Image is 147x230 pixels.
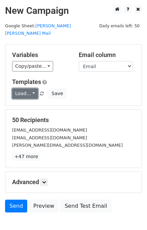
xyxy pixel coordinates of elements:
[48,88,66,99] button: Save
[5,5,142,17] h2: New Campaign
[97,23,142,28] a: Daily emails left: 50
[29,200,59,212] a: Preview
[12,178,135,186] h5: Advanced
[60,200,111,212] a: Send Test Email
[12,116,135,124] h5: 50 Recipients
[12,61,53,71] a: Copy/paste...
[79,51,135,59] h5: Email column
[5,23,71,36] a: [PERSON_NAME] [PERSON_NAME] Mail
[12,135,87,140] small: [EMAIL_ADDRESS][DOMAIN_NAME]
[5,23,71,36] small: Google Sheet:
[12,51,69,59] h5: Variables
[12,143,123,148] small: [PERSON_NAME][EMAIL_ADDRESS][DOMAIN_NAME]
[97,22,142,30] span: Daily emails left: 50
[12,127,87,133] small: [EMAIL_ADDRESS][DOMAIN_NAME]
[12,78,41,85] a: Templates
[12,152,40,161] a: +47 more
[12,88,38,99] a: Load...
[5,200,27,212] a: Send
[113,198,147,230] iframe: Chat Widget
